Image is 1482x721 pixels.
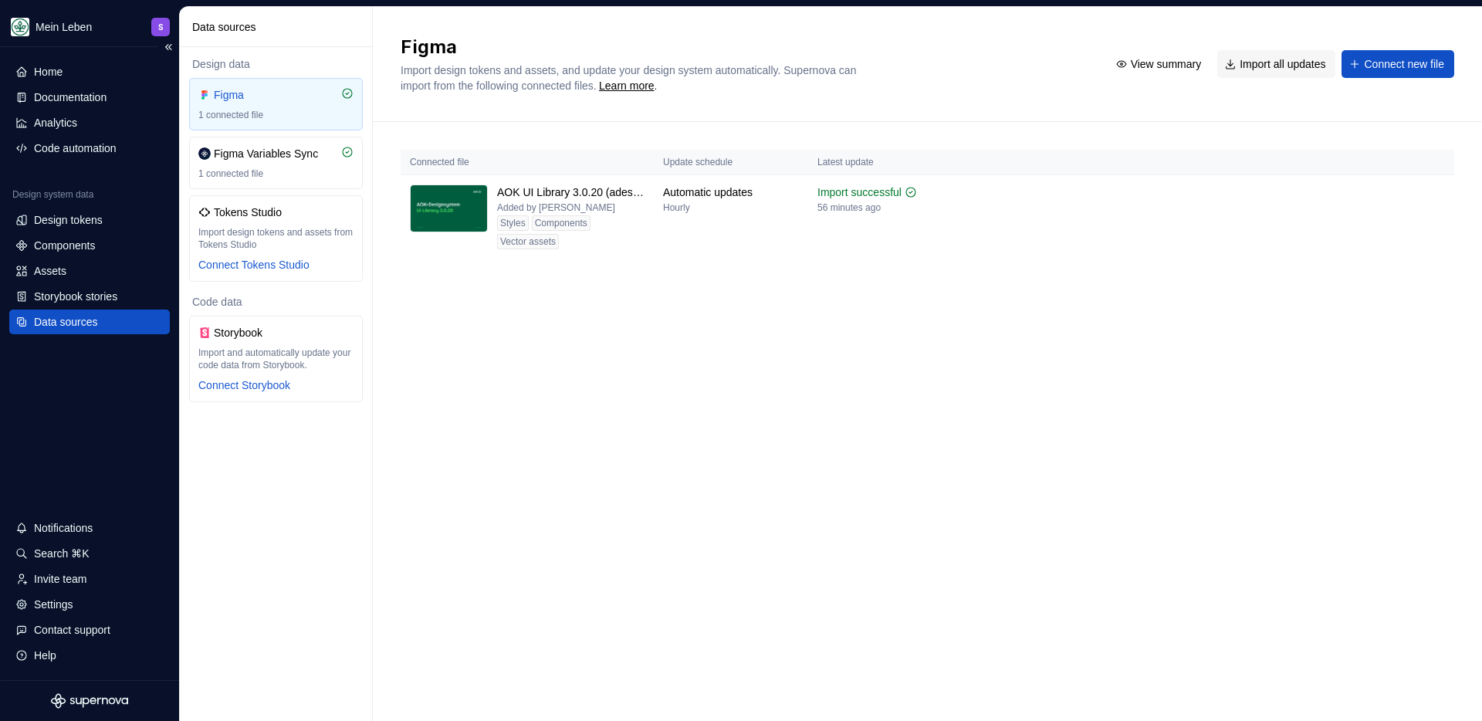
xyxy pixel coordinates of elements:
[9,284,170,309] a: Storybook stories
[198,377,290,393] button: Connect Storybook
[198,257,310,272] button: Connect Tokens Studio
[9,541,170,566] button: Search ⌘K
[9,85,170,110] a: Documentation
[157,36,179,58] button: Collapse sidebar
[401,64,859,92] span: Import design tokens and assets, and update your design system automatically. Supernova can impor...
[808,150,969,175] th: Latest update
[34,597,73,612] div: Settings
[497,215,529,231] div: Styles
[34,90,107,105] div: Documentation
[198,347,354,371] div: Import and automatically update your code data from Storybook.
[34,648,56,663] div: Help
[9,643,170,668] button: Help
[214,205,288,220] div: Tokens Studio
[34,520,93,536] div: Notifications
[1108,50,1212,78] button: View summary
[401,35,1090,59] h2: Figma
[189,294,363,310] div: Code data
[9,310,170,334] a: Data sources
[1217,50,1335,78] button: Import all updates
[34,115,77,130] div: Analytics
[1131,56,1202,72] span: View summary
[599,78,655,93] a: Learn more
[663,184,753,200] div: Automatic updates
[198,168,354,180] div: 1 connected file
[597,81,657,92] span: .
[189,316,363,402] a: StorybookImport and automatically update your code data from Storybook.Connect Storybook
[9,618,170,642] button: Contact support
[198,226,354,251] div: Import design tokens and assets from Tokens Studio
[11,18,29,36] img: df5db9ef-aba0-4771-bf51-9763b7497661.png
[34,263,66,279] div: Assets
[189,56,363,72] div: Design data
[1364,56,1444,72] span: Connect new file
[9,516,170,540] button: Notifications
[497,234,559,249] div: Vector assets
[654,150,808,175] th: Update schedule
[214,325,288,340] div: Storybook
[189,137,363,189] a: Figma Variables Sync1 connected file
[9,208,170,232] a: Design tokens
[34,622,110,638] div: Contact support
[34,546,90,561] div: Search ⌘K
[401,150,654,175] th: Connected file
[36,19,92,35] div: Mein Leben
[51,693,128,709] svg: Supernova Logo
[9,233,170,258] a: Components
[532,215,590,231] div: Components
[34,212,103,228] div: Design tokens
[3,10,176,43] button: Mein LebenS
[34,64,63,80] div: Home
[9,567,170,591] a: Invite team
[1342,50,1454,78] button: Connect new file
[34,314,97,330] div: Data sources
[34,238,95,253] div: Components
[497,201,615,214] div: Added by [PERSON_NAME]
[817,201,881,214] div: 56 minutes ago
[214,87,288,103] div: Figma
[189,195,363,282] a: Tokens StudioImport design tokens and assets from Tokens StudioConnect Tokens Studio
[34,571,86,587] div: Invite team
[9,592,170,617] a: Settings
[12,188,93,201] div: Design system data
[9,136,170,161] a: Code automation
[9,259,170,283] a: Assets
[817,184,902,200] div: Import successful
[497,184,645,200] div: AOK UI Library 3.0.20 (adesso)
[214,146,318,161] div: Figma Variables Sync
[663,201,690,214] div: Hourly
[1240,56,1325,72] span: Import all updates
[189,78,363,130] a: Figma1 connected file
[9,59,170,84] a: Home
[34,140,117,156] div: Code automation
[9,110,170,135] a: Analytics
[198,109,354,121] div: 1 connected file
[192,19,366,35] div: Data sources
[34,289,117,304] div: Storybook stories
[158,21,164,33] div: S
